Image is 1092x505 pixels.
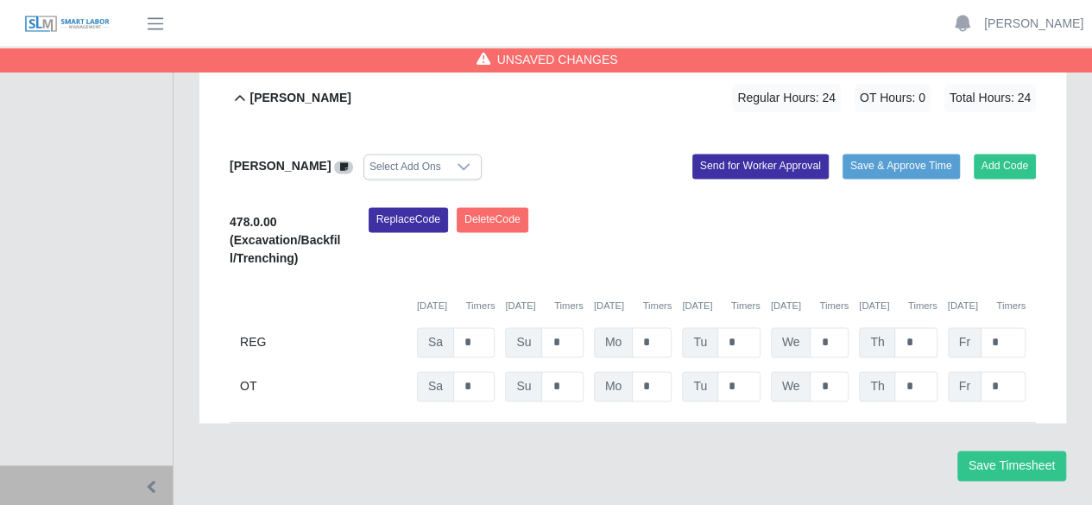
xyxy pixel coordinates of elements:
span: Mo [594,371,633,401]
span: Su [505,327,542,357]
button: Timers [731,299,761,313]
span: Fr [948,371,982,401]
a: View/Edit Notes [334,159,353,173]
button: Timers [908,299,937,313]
b: [PERSON_NAME] [230,159,331,173]
button: Send for Worker Approval [692,154,829,178]
span: We [771,327,811,357]
button: ReplaceCode [369,207,448,231]
span: OT Hours: 0 [855,84,931,112]
span: Unsaved Changes [497,51,618,68]
img: SLM Logo [24,15,110,34]
button: Save & Approve Time [843,154,960,178]
span: Tu [682,371,718,401]
span: Sa [417,327,454,357]
div: [DATE] [505,299,583,313]
span: Total Hours: 24 [944,84,1036,112]
button: DeleteCode [457,207,528,231]
span: Regular Hours: 24 [732,84,841,112]
span: Th [859,327,895,357]
button: Timers [819,299,849,313]
div: [DATE] [771,299,849,313]
span: Mo [594,327,633,357]
div: [DATE] [948,299,1026,313]
div: Select Add Ons [364,155,446,179]
b: [PERSON_NAME] [249,89,350,107]
span: Sa [417,371,454,401]
div: [DATE] [859,299,937,313]
b: 478.0.00 (Excavation/Backfill/Trenching) [230,215,340,265]
div: REG [240,327,407,357]
span: We [771,371,811,401]
div: [DATE] [417,299,495,313]
span: Fr [948,327,982,357]
div: [DATE] [594,299,672,313]
button: Save Timesheet [957,451,1066,481]
span: Th [859,371,895,401]
button: Timers [642,299,672,313]
div: [DATE] [682,299,760,313]
button: Timers [996,299,1026,313]
span: Su [505,371,542,401]
button: Timers [554,299,584,313]
button: [PERSON_NAME] Regular Hours: 24 OT Hours: 0 Total Hours: 24 [230,63,1036,133]
a: [PERSON_NAME] [984,15,1083,33]
button: Add Code [974,154,1037,178]
span: Tu [682,327,718,357]
button: Timers [466,299,496,313]
div: OT [240,371,407,401]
